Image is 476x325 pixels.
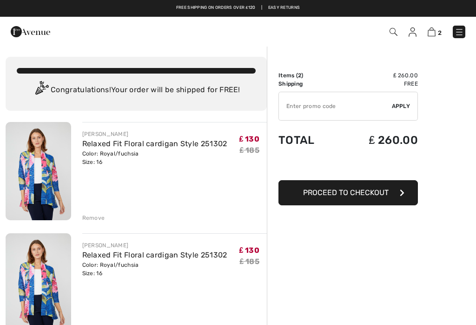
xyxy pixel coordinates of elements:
[409,27,416,37] img: My Info
[337,71,418,80] td: ₤ 260.00
[82,139,227,148] a: Relaxed Fit Floral cardigan Style 251302
[239,246,259,255] span: ₤ 130
[82,241,227,250] div: [PERSON_NAME]
[240,146,259,155] s: ₤ 185
[240,257,259,266] s: ₤ 185
[298,72,301,79] span: 2
[278,124,337,156] td: Total
[17,81,256,100] div: Congratulations! Your order will be shipped for FREE!
[390,28,397,36] img: Search
[6,122,71,220] img: Relaxed Fit Floral cardigan Style 251302
[303,188,389,197] span: Proceed to Checkout
[278,71,337,80] td: Items ( )
[82,130,227,138] div: [PERSON_NAME]
[428,27,436,36] img: Shopping Bag
[82,214,105,222] div: Remove
[278,156,418,177] iframe: PayPal
[82,251,227,259] a: Relaxed Fit Floral cardigan Style 251302
[438,29,442,36] span: 2
[261,5,262,11] span: |
[239,135,259,143] span: ₤ 130
[32,81,51,100] img: Congratulation2.svg
[11,22,50,41] img: 1ère Avenue
[337,124,418,156] td: ₤ 260.00
[455,27,464,37] img: Menu
[176,5,256,11] a: Free shipping on orders over ₤120
[278,180,418,205] button: Proceed to Checkout
[337,80,418,88] td: Free
[11,27,50,35] a: 1ère Avenue
[392,102,410,110] span: Apply
[279,92,392,120] input: Promo code
[428,26,442,37] a: 2
[82,261,227,278] div: Color: Royal/fuchsia Size: 16
[268,5,300,11] a: Easy Returns
[82,149,227,166] div: Color: Royal/fuchsia Size: 16
[278,80,337,88] td: Shipping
